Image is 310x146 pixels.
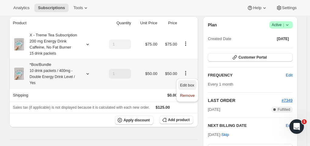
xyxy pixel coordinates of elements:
span: Sales tax (if applicable) is not displayed because it is calculated with each new order. [13,105,150,110]
button: Skip [218,130,233,140]
button: Subscriptions [34,4,69,12]
iframe: Intercom live chat [289,119,304,134]
button: Help [243,4,271,12]
span: $50.00 [145,71,157,76]
button: Settings [272,4,300,12]
span: Remove [180,93,194,98]
span: Add product [168,117,190,122]
button: #7349 [281,97,292,104]
span: 1 [302,119,307,124]
span: | [283,22,284,27]
span: Tools [73,5,83,10]
span: [DATE] [277,36,289,41]
button: Tools [70,4,93,12]
span: $75.00 [165,42,177,46]
span: Customer Portal [238,55,267,60]
th: Quantity [100,16,133,30]
span: Edit box [180,83,194,87]
span: Skip [221,132,229,138]
span: Fulfilled [278,107,290,112]
button: Product actions [181,70,190,76]
h2: Plan [208,22,217,28]
span: Help [253,5,261,10]
th: Shipping [9,88,101,102]
span: Settings [282,5,297,10]
th: Price [159,16,179,30]
span: Analytics [13,5,29,10]
span: Active [272,22,290,28]
button: Remove [178,90,196,100]
span: $0.00 [167,93,177,97]
span: Subscriptions [38,5,65,10]
button: Edit box [178,80,196,90]
span: Created Date [208,36,231,42]
h2: FREQUENCY [208,72,286,78]
span: $75.00 [145,42,157,46]
small: 15 drink packets [30,51,56,56]
span: $125.00 [156,105,170,110]
span: $50.00 [165,71,177,76]
h2: NEXT BILLING DATE [208,123,286,129]
button: Add product [160,116,193,124]
small: 10 drink packets / 400mg - Double Energy Drink Level / Yes [30,69,75,85]
button: Product actions [181,40,190,47]
th: Unit Price [133,16,159,30]
span: [DATE] [208,107,220,113]
a: #7349 [281,98,292,103]
button: Customer Portal [208,53,292,62]
span: [DATE] · [208,132,229,137]
button: Apply discount [115,116,153,125]
span: Edit [286,72,292,78]
div: X - Treme Tea Subscription 200 mg Energy Drink Caffeine, No Fat Burner [25,32,80,56]
button: Edit [282,70,296,80]
h2: LAST ORDER [208,97,281,104]
div: *Box/Bundle [25,62,80,86]
button: [DATE] [273,35,293,43]
button: Analytics [10,4,33,12]
span: Apply discount [123,118,150,123]
button: Edit [286,123,292,129]
span: Every 1 month [208,82,233,87]
th: Product [9,16,101,30]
